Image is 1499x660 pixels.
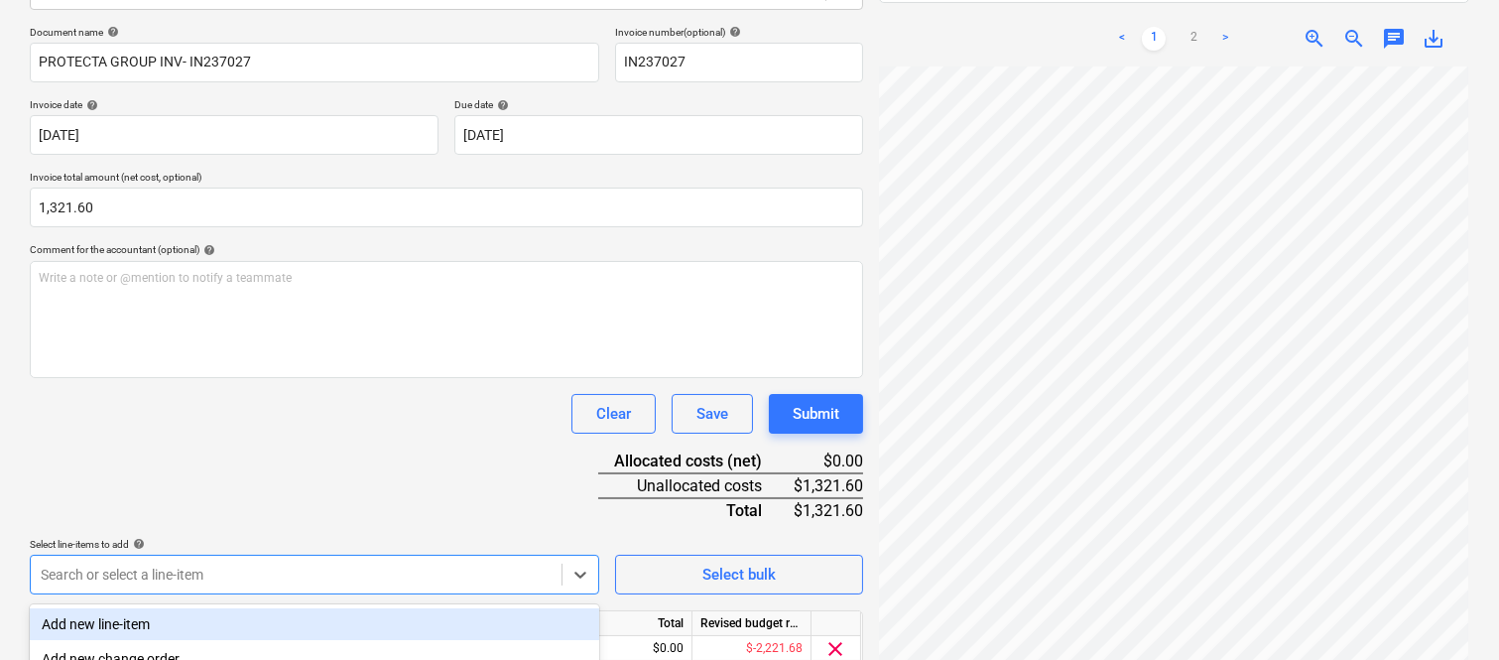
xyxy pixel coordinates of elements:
[493,99,509,111] span: help
[696,401,728,427] div: Save
[598,450,794,473] div: Allocated costs (net)
[454,115,863,155] input: Due date not specified
[1110,27,1134,51] a: Previous page
[615,555,863,594] button: Select bulk
[571,394,656,434] button: Clear
[793,401,839,427] div: Submit
[615,43,863,82] input: Invoice number
[1342,27,1366,51] span: zoom_out
[794,473,863,498] div: $1,321.60
[672,394,753,434] button: Save
[1213,27,1237,51] a: Next page
[1182,27,1205,51] a: Page 2
[30,171,863,188] p: Invoice total amount (net cost, optional)
[769,394,863,434] button: Submit
[30,608,599,640] div: Add new line-item
[30,26,599,39] div: Document name
[30,98,438,111] div: Invoice date
[794,498,863,522] div: $1,321.60
[702,562,776,588] div: Select bulk
[1422,27,1445,51] span: save_alt
[30,43,599,82] input: Document name
[30,538,599,551] div: Select line-items to add
[598,498,794,522] div: Total
[454,98,863,111] div: Due date
[30,188,863,227] input: Invoice total amount (net cost, optional)
[615,26,863,39] div: Invoice number (optional)
[598,473,794,498] div: Unallocated costs
[573,611,692,636] div: Total
[1303,27,1326,51] span: zoom_in
[1400,565,1499,660] iframe: Chat Widget
[199,244,215,256] span: help
[596,401,631,427] div: Clear
[30,243,863,256] div: Comment for the accountant (optional)
[692,611,812,636] div: Revised budget remaining
[103,26,119,38] span: help
[30,115,438,155] input: Invoice date not specified
[1382,27,1406,51] span: chat
[1142,27,1166,51] a: Page 1 is your current page
[129,538,145,550] span: help
[794,450,863,473] div: $0.00
[82,99,98,111] span: help
[725,26,741,38] span: help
